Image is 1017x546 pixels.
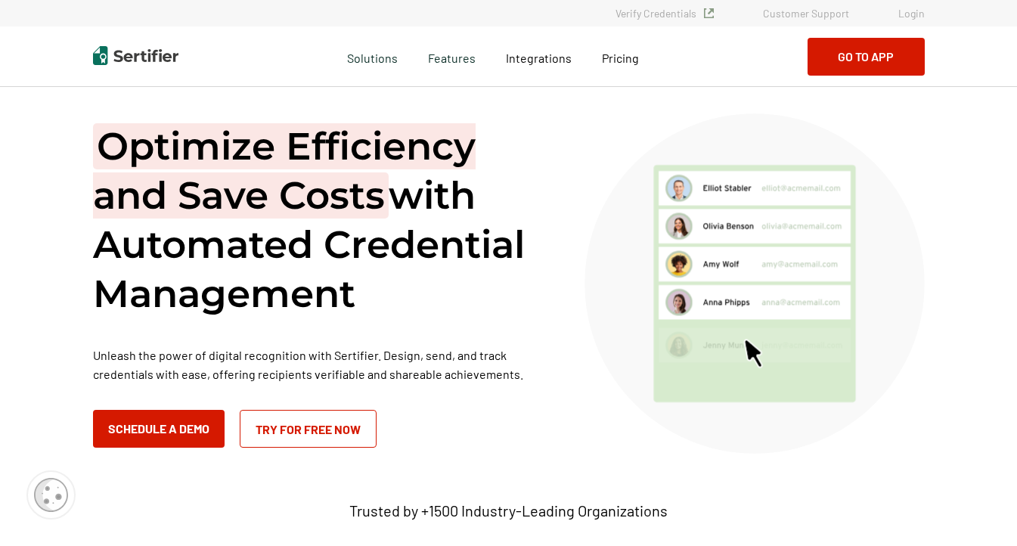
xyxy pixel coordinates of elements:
g: Elliot Stabler [703,185,751,191]
p: Unleash the power of digital recognition with Sertifier. Design, send, and track credentials with... [93,346,547,383]
a: Try for Free Now [240,410,377,448]
img: Verified [704,8,714,18]
span: Solutions [347,47,398,66]
img: Sertifier | Digital Credentialing Platform [93,46,178,65]
g: Anna Phipps [703,299,749,307]
iframe: Chat Widget [941,473,1017,546]
a: Login [898,7,925,20]
button: Schedule a Demo [93,410,225,448]
a: Integrations [506,47,572,66]
g: anna@acmemail.com [761,299,839,306]
span: Features [428,47,476,66]
p: Trusted by +1500 Industry-Leading Organizations [349,501,668,520]
img: Cookie Popup Icon [34,478,68,512]
a: Pricing [602,47,639,66]
span: Pricing [602,51,639,65]
g: Olivia Benson [703,223,753,229]
span: Integrations [506,51,572,65]
a: Verify Credentials [615,7,714,20]
a: Customer Support [763,7,849,20]
h1: with Automated Credential Management [93,122,547,318]
button: Go to App [808,38,925,76]
span: Optimize Efficiency and Save Costs [93,123,476,219]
